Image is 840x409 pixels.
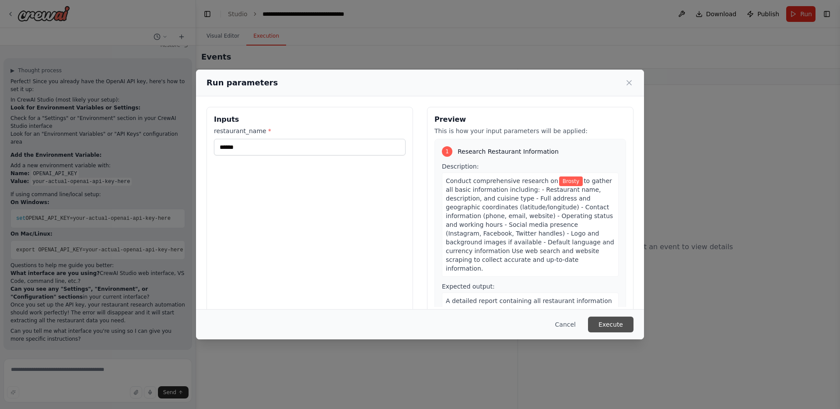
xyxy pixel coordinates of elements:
[548,317,583,332] button: Cancel
[458,147,559,156] span: Research Restaurant Information
[588,317,633,332] button: Execute
[442,283,495,290] span: Expected output:
[434,114,626,125] h3: Preview
[214,114,406,125] h3: Inputs
[559,176,583,186] span: Variable: restaurant_name
[214,127,406,135] label: restaurant_name
[446,177,614,272] span: to gather all basic information including: - Restaurant name, description, and cuisine type - Ful...
[206,77,278,89] h2: Run parameters
[446,297,612,339] span: A detailed report containing all restaurant information organized with clear sections for contact...
[434,127,626,135] p: This is how your input parameters will be applied:
[442,146,452,157] div: 1
[446,177,558,184] span: Conduct comprehensive research on
[442,163,479,170] span: Description:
